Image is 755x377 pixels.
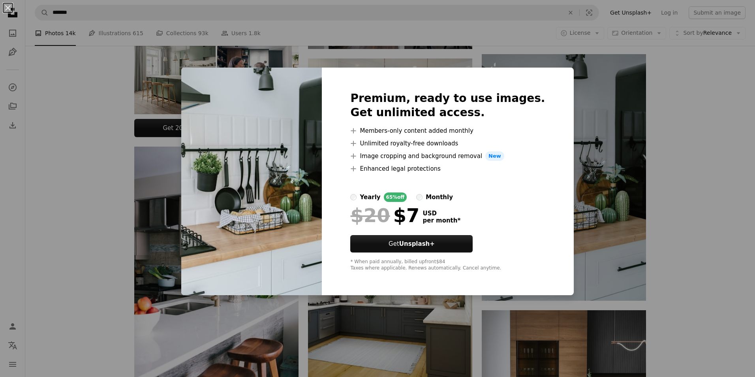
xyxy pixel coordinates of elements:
[350,205,419,226] div: $7
[350,164,545,173] li: Enhanced legal protections
[360,192,380,202] div: yearly
[350,205,390,226] span: $20
[350,259,545,271] div: * When paid annually, billed upfront $84 Taxes where applicable. Renews automatically. Cancel any...
[416,194,423,200] input: monthly
[384,192,407,202] div: 65% off
[181,68,322,295] img: premium_photo-1678375722686-c7ea507c3003
[423,217,460,224] span: per month *
[350,151,545,161] li: Image cropping and background removal
[350,126,545,136] li: Members-only content added monthly
[350,91,545,120] h2: Premium, ready to use images. Get unlimited access.
[426,192,453,202] div: monthly
[485,151,504,161] span: New
[423,210,460,217] span: USD
[350,194,357,200] input: yearly65%off
[350,235,473,253] button: GetUnsplash+
[350,139,545,148] li: Unlimited royalty-free downloads
[399,240,435,247] strong: Unsplash+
